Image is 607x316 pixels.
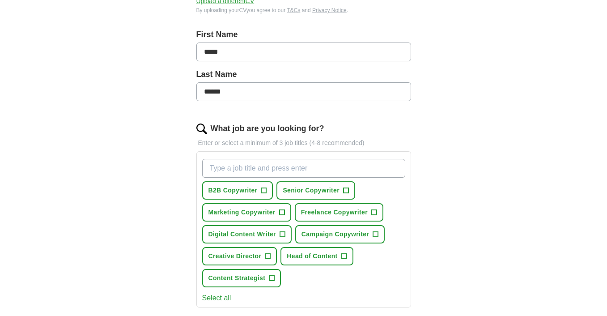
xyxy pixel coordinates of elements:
img: search.png [196,124,207,134]
button: B2B Copywriter [202,181,273,200]
div: By uploading your CV you agree to our and . [196,6,411,14]
button: Marketing Copywriter [202,203,291,222]
a: T&Cs [287,7,300,13]
span: Freelance Copywriter [301,208,368,217]
p: Enter or select a minimum of 3 job titles (4-8 recommended) [196,138,411,148]
button: Head of Content [280,247,353,265]
label: First Name [196,29,411,41]
span: B2B Copywriter [208,186,258,195]
label: What job are you looking for? [211,123,324,135]
input: Type a job title and press enter [202,159,405,178]
button: Campaign Copywriter [295,225,385,243]
span: Head of Content [287,252,337,261]
button: Digital Content Writer [202,225,292,243]
button: Content Strategist [202,269,281,287]
button: Select all [202,293,231,303]
span: Creative Director [208,252,262,261]
span: Senior Copywriter [283,186,340,195]
button: Senior Copywriter [276,181,355,200]
span: Content Strategist [208,273,266,283]
button: Freelance Copywriter [295,203,383,222]
label: Last Name [196,68,411,81]
a: Privacy Notice [312,7,347,13]
button: Creative Director [202,247,277,265]
span: Campaign Copywriter [301,230,369,239]
span: Marketing Copywriter [208,208,276,217]
span: Digital Content Writer [208,230,276,239]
